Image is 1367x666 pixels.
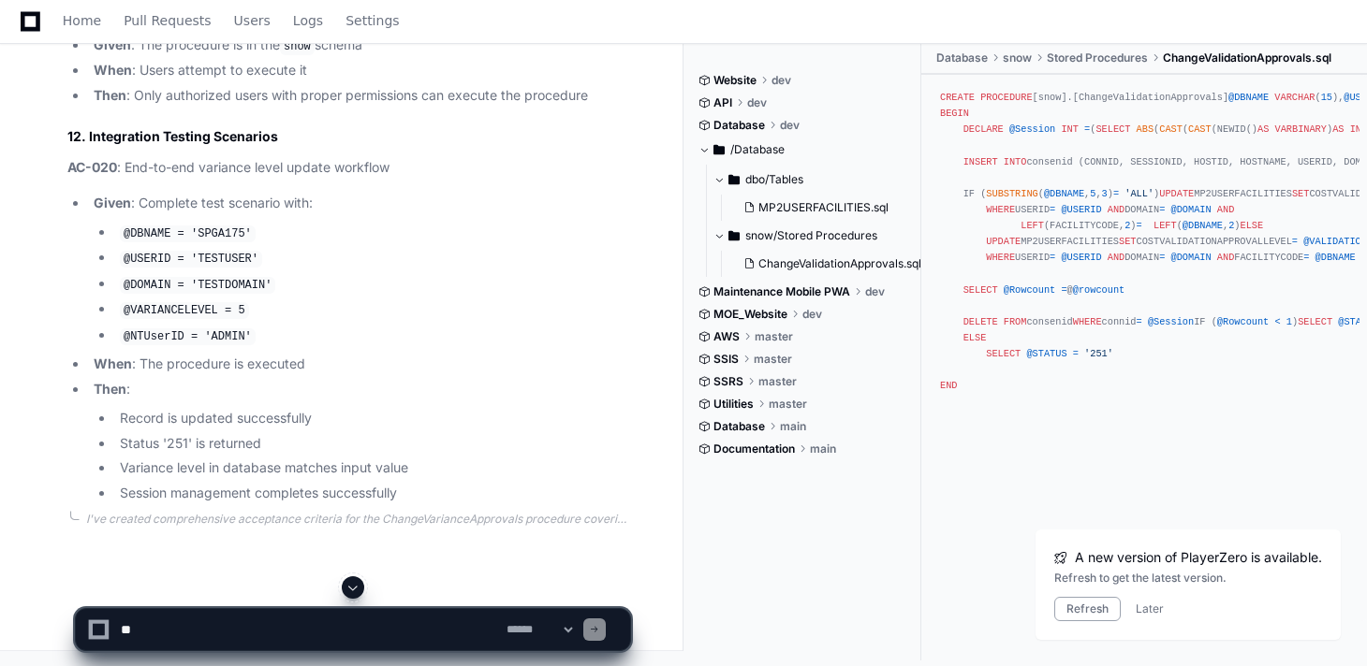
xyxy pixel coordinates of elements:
[986,252,1015,263] span: WHERE
[120,277,275,294] code: @DOMAIN = 'TESTDOMAIN'
[94,381,126,397] strong: Then
[94,87,126,103] strong: Then
[1217,204,1234,215] span: AND
[293,15,323,26] span: Logs
[986,188,1037,199] span: SUBSTRING
[1090,188,1095,199] span: 5
[755,329,793,344] span: master
[736,195,911,221] button: MP2USERFACILITIES.sql
[88,85,630,107] li: : Only authorized users with proper permissions can execute the procedure
[1073,348,1079,359] span: =
[713,284,850,299] span: Maintenance Mobile PWA
[1303,252,1309,263] span: =
[120,251,262,268] code: @USERID = 'TESTUSER'
[1183,220,1223,231] span: @DBNAME
[1021,220,1044,231] span: LEFT
[980,92,1032,103] span: PROCEDURE
[728,224,740,247] svg: Directory
[1004,316,1027,327] span: FROM
[1154,220,1177,231] span: LEFT
[67,157,630,179] p: : End-to-end variance level update workflow
[1137,316,1142,327] span: =
[769,397,807,412] span: master
[730,142,785,157] span: /Database
[986,236,1021,247] span: UPDATE
[280,38,315,55] code: snow
[713,118,765,133] span: Database
[88,35,630,57] li: : The procedure is in the schema
[1171,252,1212,263] span: @DOMAIN
[1292,188,1309,199] span: SET
[713,73,757,88] span: Website
[963,123,1004,135] span: DECLARE
[780,419,806,434] span: main
[234,15,271,26] span: Users
[736,251,921,277] button: ChangeValidationApprovals.sql
[94,355,132,371] strong: When
[758,256,921,271] span: ChangeValidationApprovals.sql
[963,316,998,327] span: DELETE
[810,442,836,456] span: main
[1159,204,1165,215] span: =
[1274,316,1280,327] span: <
[63,15,101,26] span: Home
[1003,51,1032,65] span: snow
[713,329,740,344] span: AWS
[1073,283,1124,295] span: @rowcount
[1316,252,1356,263] span: @DBNAME
[1073,316,1102,327] span: WHERE
[713,95,732,110] span: API
[1298,316,1332,327] span: SELECT
[120,302,249,319] code: @VARIANCELEVEL = 5
[67,159,117,175] strong: AC-020
[758,374,797,389] span: master
[1137,220,1142,231] span: =
[1286,316,1292,327] span: 1
[1292,236,1298,247] span: =
[1084,348,1113,359] span: '251'
[1047,51,1148,65] span: Stored Procedures
[713,442,795,456] span: Documentation
[1137,123,1154,135] span: ABS
[1124,220,1130,231] span: 2
[713,374,743,389] span: SSRS
[1159,123,1183,135] span: CAST
[1159,188,1194,199] span: UPDATE
[986,348,1021,359] span: SELECT
[94,62,132,78] strong: When
[94,195,131,210] strong: Given
[963,283,998,295] span: SELECT
[114,457,630,479] li: Variance level in database matches input value
[1054,597,1121,621] button: Refresh
[1026,348,1066,359] span: @STATUS
[1275,123,1327,135] span: VARBINARY
[713,419,765,434] span: Database
[345,15,399,26] span: Settings
[963,155,1027,166] span: INSERT INTO
[745,172,803,187] span: dbo/Tables
[1113,188,1119,199] span: =
[1075,548,1322,567] span: A new version of PlayerZero is available.
[865,284,885,299] span: dev
[1119,236,1136,247] span: SET
[802,307,822,322] span: dev
[986,204,1015,215] span: WHERE
[67,127,630,146] h2: 12. Integration Testing Scenarios
[1159,252,1165,263] span: =
[1124,188,1154,199] span: 'ALL'
[754,352,792,367] span: master
[940,108,969,119] span: BEGIN
[1009,123,1055,135] span: @Session
[1102,188,1108,199] span: 3
[1217,316,1269,327] span: @Rowcount
[1163,51,1331,65] span: ChangeValidationApprovals.sql
[713,397,754,412] span: Utilities
[1095,123,1130,135] span: SELECT
[1050,252,1055,263] span: =
[936,51,988,65] span: Database
[713,352,739,367] span: SSIS
[728,168,740,191] svg: Directory
[88,379,630,504] li: :
[713,307,787,322] span: MOE_Website
[1257,123,1269,135] span: AS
